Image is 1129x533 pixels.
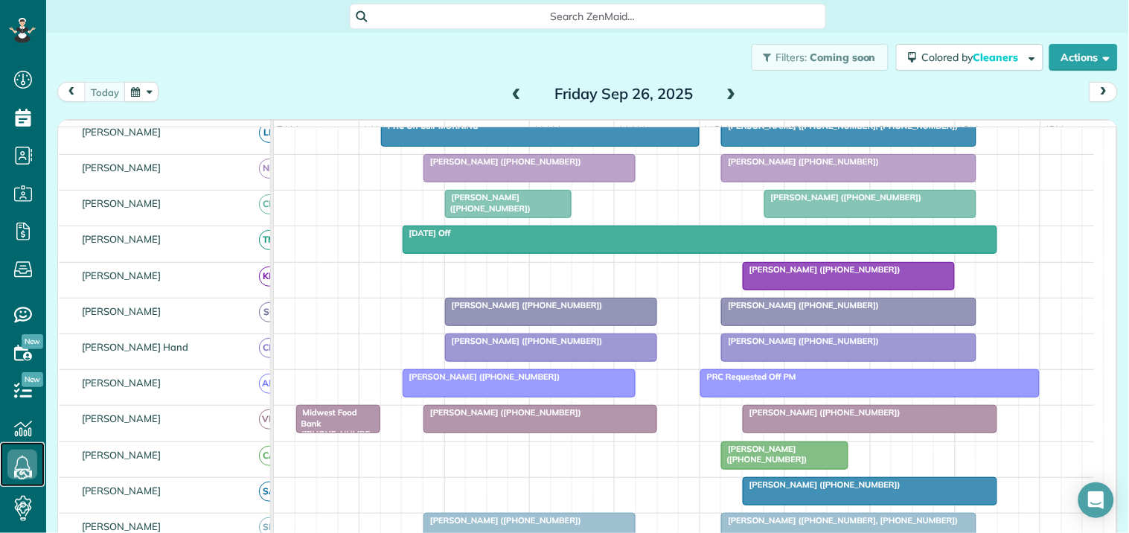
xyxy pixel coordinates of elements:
span: New [22,372,43,387]
span: Colored by [922,51,1024,64]
span: [PERSON_NAME] [79,377,164,389]
span: [PERSON_NAME] ([PHONE_NUMBER]) [444,300,604,310]
span: [PERSON_NAME] [79,197,164,209]
span: [PERSON_NAME] [79,305,164,317]
span: [PERSON_NAME] ([PHONE_NUMBER]) [423,407,582,418]
span: Cleaners [973,51,1021,64]
span: CH [259,338,279,358]
span: CM [259,194,279,214]
span: [PERSON_NAME] ([PHONE_NUMBER]) [423,156,582,167]
span: [PERSON_NAME] Hand [79,341,191,353]
span: [PERSON_NAME] ([PHONE_NUMBER]) [720,336,880,346]
span: KD [259,266,279,287]
span: Coming soon [810,51,877,64]
span: [PERSON_NAME] [79,449,164,461]
span: 2pm [871,124,897,135]
span: VM [259,409,279,430]
span: [PERSON_NAME] ([PHONE_NUMBER]) [764,192,923,202]
span: [PERSON_NAME] [79,233,164,245]
h2: Friday Sep 26, 2025 [531,86,717,102]
span: 11am [615,124,648,135]
span: [DATE] Off [402,228,452,238]
span: [PERSON_NAME] ([PHONE_NUMBER]) [742,264,901,275]
span: 3pm [956,124,982,135]
button: Actions [1049,44,1118,71]
span: 1pm [785,124,811,135]
span: [PERSON_NAME] ([PHONE_NUMBER]) [720,444,807,465]
span: [PERSON_NAME] ([PHONE_NUMBER]) [742,479,901,490]
span: Midwest Food Bank ([PHONE_NUMBER]) [295,407,371,450]
span: [PERSON_NAME] ([PHONE_NUMBER]) [720,156,880,167]
button: next [1090,82,1118,102]
span: CA [259,446,279,466]
span: 8am [359,124,387,135]
span: SC [259,302,279,322]
span: [PERSON_NAME] [79,269,164,281]
span: 7am [274,124,301,135]
span: [PERSON_NAME] ([PHONE_NUMBER]) [402,371,561,382]
button: today [84,82,126,102]
span: 4pm [1041,124,1067,135]
span: [PERSON_NAME] [79,162,164,173]
button: prev [57,82,86,102]
button: Colored byCleaners [896,44,1043,71]
span: [PERSON_NAME] [79,520,164,532]
div: Open Intercom Messenger [1078,482,1114,518]
span: [PERSON_NAME] [79,412,164,424]
span: SA [259,482,279,502]
span: [PERSON_NAME] ([PHONE_NUMBER]) [423,515,582,526]
span: [PERSON_NAME] [79,126,164,138]
span: 12pm [700,124,732,135]
span: 10am [530,124,563,135]
span: [PERSON_NAME] ([PHONE_NUMBER], [PHONE_NUMBER]) [720,515,959,526]
span: 9am [445,124,473,135]
span: TM [259,230,279,250]
span: PRC On Call-MORNING [380,121,479,131]
span: [PERSON_NAME] ([PHONE_NUMBER]) [742,407,901,418]
span: [PERSON_NAME] ([PHONE_NUMBER], [PHONE_NUMBER]) [720,121,959,131]
span: New [22,334,43,349]
span: LH [259,123,279,143]
span: [PERSON_NAME] ([PHONE_NUMBER]) [720,300,880,310]
span: AM [259,374,279,394]
span: Filters: [776,51,807,64]
span: ND [259,159,279,179]
span: PRC Requested Off PM [700,371,797,382]
span: [PERSON_NAME] ([PHONE_NUMBER]) [444,336,604,346]
span: [PERSON_NAME] [79,485,164,497]
span: [PERSON_NAME] ([PHONE_NUMBER]) [444,192,531,213]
